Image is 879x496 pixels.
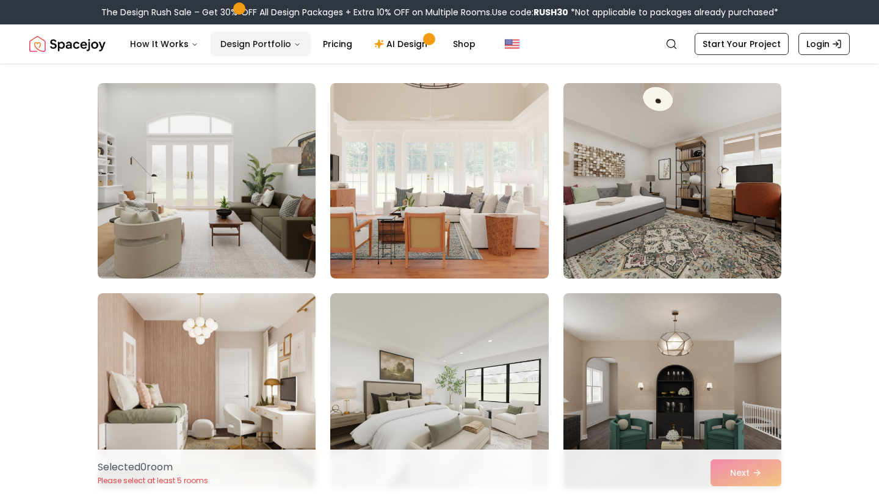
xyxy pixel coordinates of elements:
[563,83,781,279] img: Room room-3
[120,32,485,56] nav: Main
[313,32,362,56] a: Pricing
[98,83,316,279] img: Room room-1
[98,476,208,486] p: Please select at least 5 rooms
[568,6,778,18] span: *Not applicable to packages already purchased*
[695,33,789,55] a: Start Your Project
[101,6,778,18] div: The Design Rush Sale – Get 30% OFF All Design Packages + Extra 10% OFF on Multiple Rooms.
[120,32,208,56] button: How It Works
[443,32,485,56] a: Shop
[29,32,106,56] a: Spacejoy
[534,6,568,18] b: RUSH30
[330,293,548,489] img: Room room-5
[563,293,781,489] img: Room room-6
[505,37,519,51] img: United States
[98,293,316,489] img: Room room-4
[492,6,568,18] span: Use code:
[98,460,208,475] p: Selected 0 room
[798,33,850,55] a: Login
[211,32,311,56] button: Design Portfolio
[29,24,850,64] nav: Global
[330,83,548,279] img: Room room-2
[29,32,106,56] img: Spacejoy Logo
[364,32,441,56] a: AI Design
